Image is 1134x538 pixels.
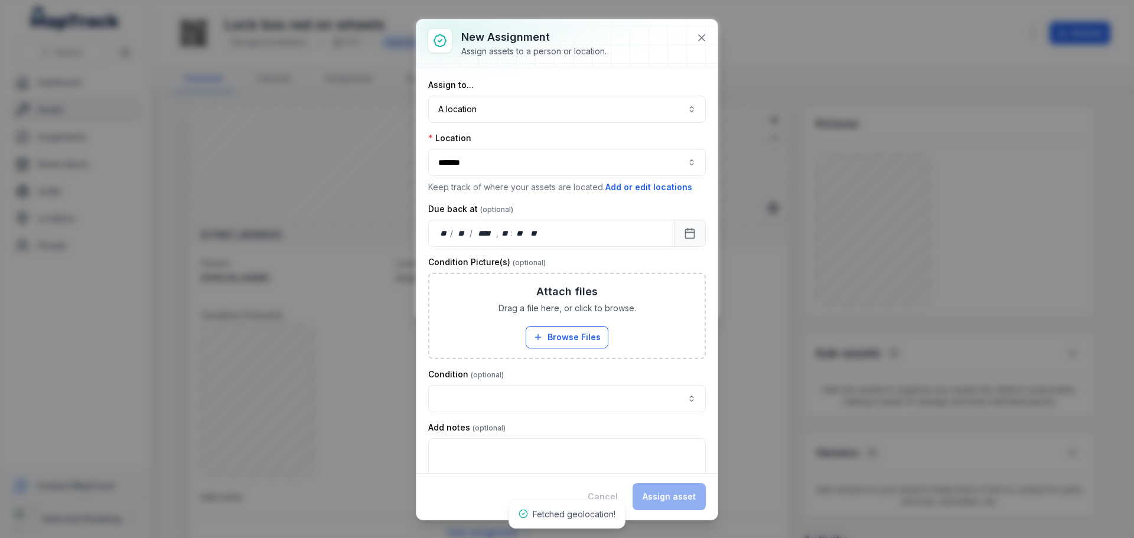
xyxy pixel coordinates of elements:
label: Add notes [428,422,506,433]
span: Drag a file here, or click to browse. [498,302,636,314]
div: year, [474,227,496,239]
label: Condition Picture(s) [428,256,546,268]
div: : [511,227,514,239]
button: Add or edit locations [605,181,693,194]
label: Due back at [428,203,513,215]
div: Assign assets to a person or location. [461,45,607,57]
div: minute, [514,227,526,239]
div: am/pm, [528,227,541,239]
div: hour, [500,227,511,239]
button: A location [428,96,706,123]
p: Keep track of where your assets are located. [428,181,706,194]
label: Location [428,132,471,144]
div: / [470,227,474,239]
label: Assign to... [428,79,474,91]
div: , [496,227,500,239]
h3: Attach files [536,283,598,300]
div: / [450,227,454,239]
button: Calendar [674,220,706,247]
span: Fetched geolocation! [533,509,615,519]
button: Browse Files [526,326,608,348]
div: month, [454,227,470,239]
h3: New assignment [461,29,607,45]
label: Condition [428,369,504,380]
div: day, [438,227,450,239]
